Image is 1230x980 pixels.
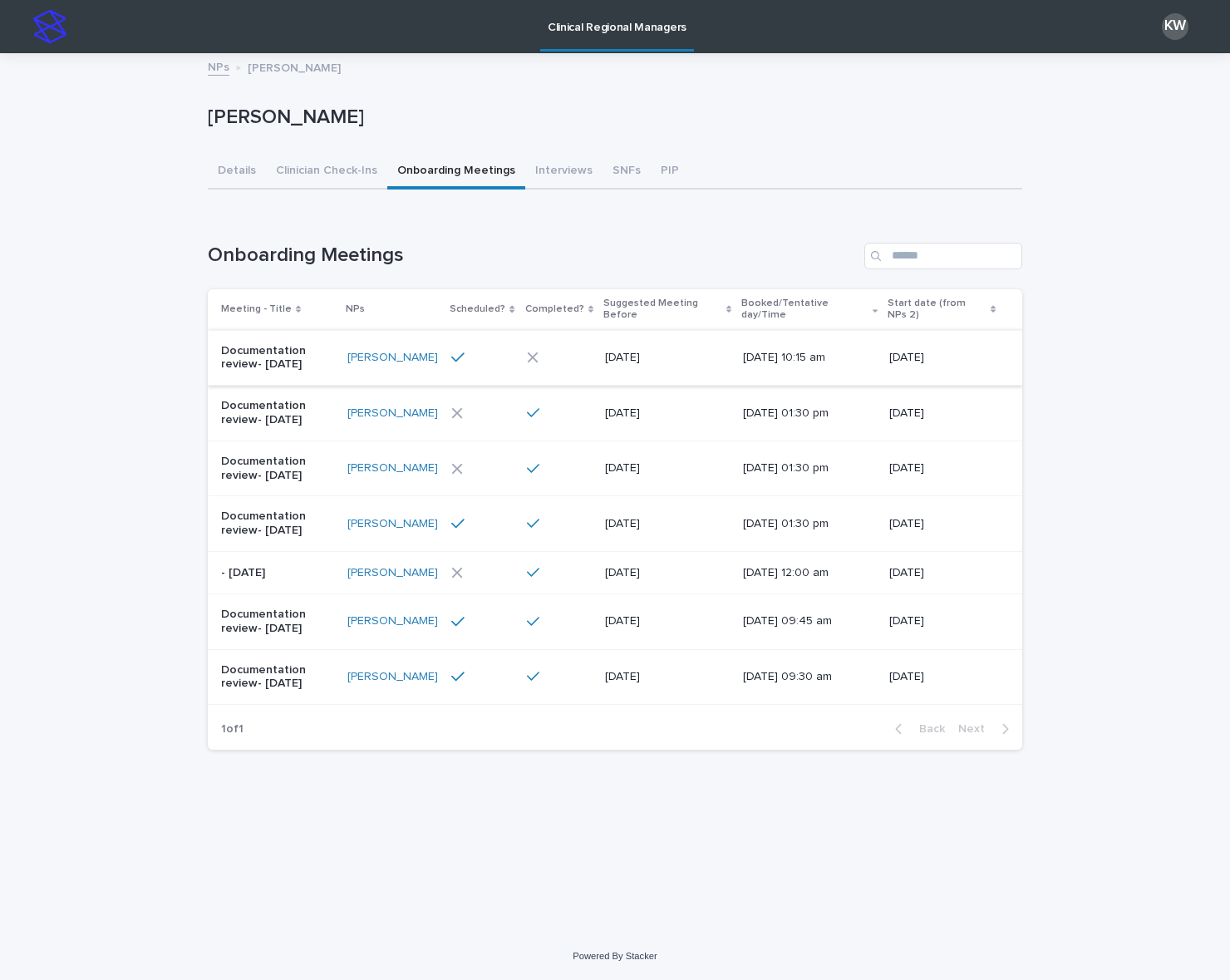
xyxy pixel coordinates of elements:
[889,566,996,580] p: [DATE]
[450,300,505,318] p: Scheduled?
[208,593,1022,649] tr: Documentation review- [DATE][PERSON_NAME] [DATE][DATE] 09:45 am[DATE]
[208,709,257,750] p: 1 of 1
[743,670,862,684] p: [DATE] 09:30 am
[889,406,996,421] p: [DATE]
[889,614,996,628] p: [DATE]
[743,566,862,580] p: [DATE] 12:00 am
[864,243,1022,269] input: Search
[889,461,996,475] p: [DATE]
[208,57,229,76] a: NPs
[605,614,724,628] p: [DATE]
[743,406,862,421] p: [DATE] 01:30 pm
[208,441,1022,496] tr: Documentation review- [DATE][PERSON_NAME] [DATE][DATE] 01:30 pm[DATE]
[651,155,689,190] button: PIP
[958,723,995,735] span: Next
[525,300,584,318] p: Completed?
[221,399,334,427] p: Documentation review- [DATE]
[605,670,724,684] p: [DATE]
[221,566,334,580] p: - [DATE]
[1162,13,1188,40] div: KW
[266,155,387,190] button: Clinician Check-Ins
[743,614,862,628] p: [DATE] 09:45 am
[221,455,334,483] p: Documentation review- [DATE]
[888,294,986,325] p: Start date (from NPs 2)
[605,517,724,531] p: [DATE]
[889,351,996,365] p: [DATE]
[605,406,724,421] p: [DATE]
[33,10,66,43] img: stacker-logo-s-only.png
[248,57,341,76] p: [PERSON_NAME]
[952,721,1022,736] button: Next
[347,351,438,365] a: [PERSON_NAME]
[889,670,996,684] p: [DATE]
[208,551,1022,593] tr: - [DATE][PERSON_NAME] [DATE][DATE] 12:00 am[DATE]
[221,608,334,636] p: Documentation review- [DATE]
[208,386,1022,441] tr: Documentation review- [DATE][PERSON_NAME] [DATE][DATE] 01:30 pm[DATE]
[208,496,1022,552] tr: Documentation review- [DATE][PERSON_NAME] [DATE][DATE] 01:30 pm[DATE]
[603,155,651,190] button: SNFs
[605,461,724,475] p: [DATE]
[347,406,438,421] a: [PERSON_NAME]
[573,951,657,961] a: Powered By Stacker
[603,294,722,325] p: Suggested Meeting Before
[605,566,724,580] p: [DATE]
[221,510,334,538] p: Documentation review- [DATE]
[221,300,292,318] p: Meeting - Title
[208,106,1016,130] p: [PERSON_NAME]
[208,155,266,190] button: Details
[347,517,438,531] a: [PERSON_NAME]
[208,649,1022,705] tr: Documentation review- [DATE][PERSON_NAME] [DATE][DATE] 09:30 am[DATE]
[208,330,1022,386] tr: Documentation review- [DATE][PERSON_NAME] [DATE][DATE] 10:15 am[DATE]
[743,517,862,531] p: [DATE] 01:30 pm
[347,461,438,475] a: [PERSON_NAME]
[221,663,334,692] p: Documentation review- [DATE]
[221,344,334,372] p: Documentation review- [DATE]
[909,723,945,735] span: Back
[347,670,438,684] a: [PERSON_NAME]
[525,155,603,190] button: Interviews
[387,155,525,190] button: Onboarding Meetings
[605,351,724,365] p: [DATE]
[347,614,438,628] a: [PERSON_NAME]
[743,461,862,475] p: [DATE] 01:30 pm
[347,566,438,580] a: [PERSON_NAME]
[743,351,862,365] p: [DATE] 10:15 am
[741,294,868,325] p: Booked/Tentative day/Time
[346,300,365,318] p: NPs
[208,244,858,268] h1: Onboarding Meetings
[882,721,952,736] button: Back
[889,517,996,531] p: [DATE]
